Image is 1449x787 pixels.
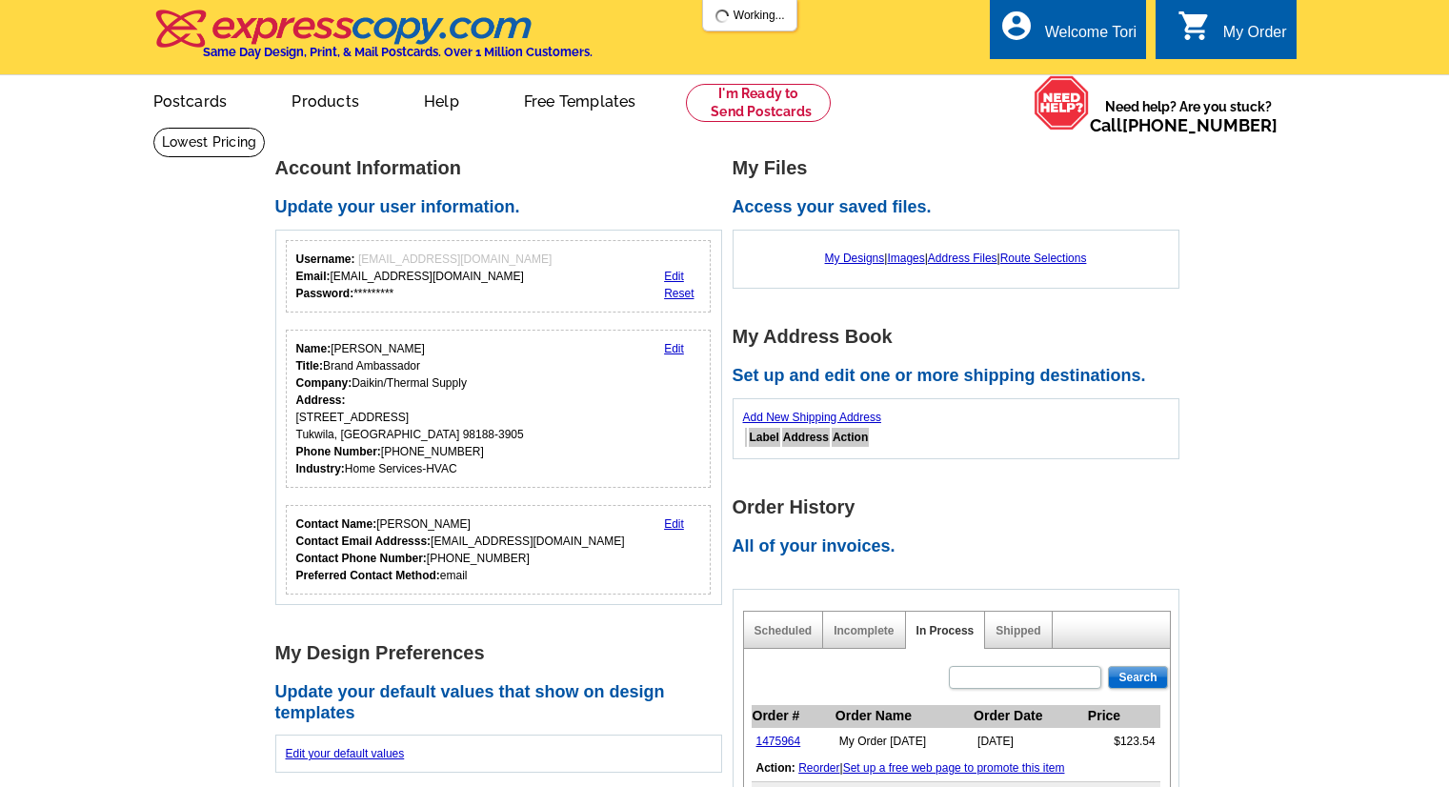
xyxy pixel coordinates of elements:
strong: Address: [296,393,346,407]
b: Action: [756,761,795,775]
img: loading... [714,9,730,24]
th: Label [749,428,780,447]
h1: Account Information [275,158,733,178]
a: In Process [916,624,975,637]
th: Order Date [973,705,1087,728]
h2: Update your user information. [275,197,733,218]
a: Reset [664,287,694,300]
div: Your personal details. [286,330,712,488]
div: Welcome Tori [1045,24,1137,50]
strong: Contact Name: [296,517,377,531]
a: Edit [664,517,684,531]
a: Help [393,77,490,122]
strong: Company: [296,376,352,390]
a: Route Selections [1000,252,1087,265]
a: Free Templates [493,77,667,122]
a: Shipped [996,624,1040,637]
a: Postcards [123,77,258,122]
strong: Email: [296,270,331,283]
a: My Designs [825,252,885,265]
a: Same Day Design, Print, & Mail Postcards. Over 1 Million Customers. [153,23,593,59]
div: [PERSON_NAME] Brand Ambassador Daikin/Thermal Supply [STREET_ADDRESS] Tukwila, [GEOGRAPHIC_DATA] ... [296,340,524,477]
strong: Username: [296,252,355,266]
div: Your login information. [286,240,712,313]
a: Images [887,252,924,265]
a: Edit [664,342,684,355]
h4: Same Day Design, Print, & Mail Postcards. Over 1 Million Customers. [203,45,593,59]
h2: Update your default values that show on design templates [275,682,733,723]
th: Order # [752,705,835,728]
strong: Phone Number: [296,445,381,458]
th: Action [832,428,869,447]
a: Add New Shipping Address [743,411,881,424]
img: help [1034,75,1090,131]
h2: All of your invoices. [733,536,1190,557]
h2: Set up and edit one or more shipping destinations. [733,366,1190,387]
td: | [752,755,1160,782]
strong: Name: [296,342,332,355]
input: Search [1108,666,1167,689]
div: Who should we contact regarding order issues? [286,505,712,595]
a: Scheduled [755,624,813,637]
a: Products [261,77,390,122]
div: My Order [1223,24,1287,50]
th: Address [782,428,830,447]
td: My Order [DATE] [835,728,973,756]
h1: My Address Book [733,327,1190,347]
i: shopping_cart [1177,9,1212,43]
div: | | | [743,240,1169,276]
span: Need help? Are you stuck? [1090,97,1287,135]
strong: Password: [296,287,354,300]
strong: Contact Phone Number: [296,552,427,565]
a: Reorder [798,761,839,775]
h2: Access your saved files. [733,197,1190,218]
a: Address Files [928,252,997,265]
strong: Contact Email Addresss: [296,535,432,548]
h1: My Files [733,158,1190,178]
h1: My Design Preferences [275,643,733,663]
a: Edit your default values [286,747,405,760]
a: [PHONE_NUMBER] [1122,115,1278,135]
strong: Preferred Contact Method: [296,569,440,582]
a: Set up a free web page to promote this item [843,761,1065,775]
td: [DATE] [973,728,1087,756]
span: Call [1090,115,1278,135]
strong: Industry: [296,462,345,475]
strong: Title: [296,359,323,373]
a: Incomplete [834,624,894,637]
a: 1475964 [756,735,801,748]
div: [PERSON_NAME] [EMAIL_ADDRESS][DOMAIN_NAME] [PHONE_NUMBER] email [296,515,625,584]
a: Edit [664,270,684,283]
i: account_circle [999,9,1034,43]
a: shopping_cart My Order [1177,21,1287,45]
th: Order Name [835,705,973,728]
span: [EMAIL_ADDRESS][DOMAIN_NAME] [358,252,552,266]
td: $123.54 [1087,728,1160,756]
h1: Order History [733,497,1190,517]
th: Price [1087,705,1160,728]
